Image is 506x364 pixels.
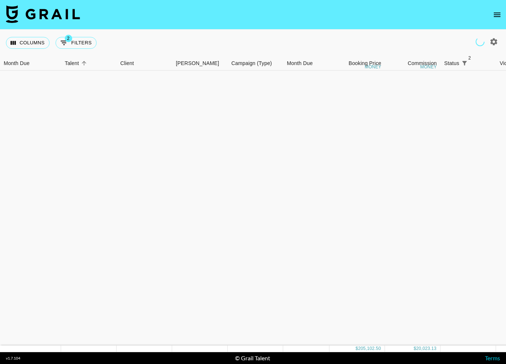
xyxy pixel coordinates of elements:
[365,65,381,69] div: money
[65,56,79,71] div: Talent
[413,346,416,352] div: $
[485,354,500,361] a: Terms
[228,56,283,71] div: Campaign (Type)
[490,7,505,22] button: open drawer
[466,54,473,62] span: 2
[440,56,496,71] div: Status
[61,56,117,71] div: Talent
[349,56,381,71] div: Booking Price
[420,65,437,69] div: money
[470,58,480,68] button: Sort
[172,56,228,71] div: Booker
[120,56,134,71] div: Client
[6,37,50,49] button: Select columns
[416,346,436,352] div: 20,023.13
[444,56,459,71] div: Status
[408,56,437,71] div: Commission
[56,37,97,49] button: Show filters
[6,356,20,361] div: v 1.7.104
[231,56,272,71] div: Campaign (Type)
[358,346,381,352] div: 205,102.50
[474,36,486,48] span: Refreshing campaigns...
[176,56,219,71] div: [PERSON_NAME]
[356,346,358,352] div: $
[65,35,72,42] span: 2
[6,5,80,23] img: Grail Talent
[459,58,470,68] div: 2 active filters
[283,56,329,71] div: Month Due
[459,58,470,68] button: Show filters
[235,354,270,362] div: © Grail Talent
[4,56,30,71] div: Month Due
[117,56,172,71] div: Client
[287,56,313,71] div: Month Due
[79,58,89,68] button: Sort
